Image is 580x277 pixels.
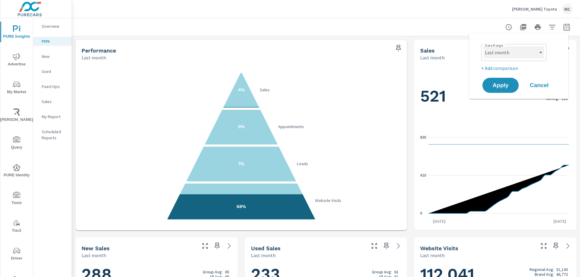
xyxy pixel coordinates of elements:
div: PIPA [33,37,72,46]
span: Save this to your personalized report [382,241,391,251]
p: 61 [394,269,398,274]
p: Sales [42,99,67,105]
span: Tier2 [2,219,31,234]
span: My Market [2,81,31,96]
span: PURE Identity [2,164,31,179]
span: Save this to your personalized report [394,43,403,53]
p: Last month [82,54,106,61]
button: Print Report [532,21,544,33]
a: See more details in report [224,241,234,251]
div: Used [33,67,72,76]
p: 126 [562,96,568,101]
p: Last month [251,252,275,259]
span: Tools [2,192,31,206]
text: 68% [237,204,246,209]
div: My Report [33,112,72,121]
button: Make Fullscreen [200,241,210,251]
p: Last month [420,54,445,61]
button: "Export Report to PDF" [517,21,529,33]
span: Driver [2,247,31,262]
p: Last month [82,252,106,259]
span: Advertise [2,53,31,68]
p: Regional Avg: [530,267,554,272]
p: Group Avg: [372,269,392,274]
p: PIPA [42,38,67,44]
p: Group Avg: [203,269,223,274]
p: Last month [420,252,445,259]
text: Sales [260,87,270,93]
span: PURE Insights [2,25,31,40]
span: Save this to your personalized report [551,241,561,251]
div: Overview [33,22,72,31]
button: Apply [482,78,519,93]
text: Appointments [278,124,304,129]
p: 46,772 [556,272,568,277]
p: All Avg: [546,96,559,101]
p: My Report [42,114,67,120]
button: Select Date Range [561,21,573,33]
span: [PERSON_NAME] [2,109,31,123]
button: Make Fullscreen [369,241,379,251]
p: Fixed Ops [42,83,67,90]
button: Make Fullscreen [539,241,549,251]
span: Save this to your personalized report [212,241,222,251]
p: 65 [225,269,229,274]
p: [DATE] [549,218,570,224]
div: New [33,52,72,61]
div: Sales [33,97,72,106]
p: Used [42,68,67,74]
p: [PERSON_NAME] Toyota [512,6,557,12]
button: Cancel [521,78,557,93]
h5: Used Sales [251,245,281,251]
h5: Website Visits [420,245,458,251]
text: Website Visits [315,198,342,203]
span: Cancel [527,83,551,88]
div: Fixed Ops [33,82,72,91]
h5: Sales [420,47,435,54]
p: [DATE] [429,218,450,224]
text: 410 [420,173,426,178]
p: New [42,53,67,59]
p: Overview [42,23,67,29]
p: Brand Avg: [535,272,554,277]
h5: New Sales [82,245,110,251]
h5: Performance [82,47,116,54]
p: 31,143 [556,267,568,272]
span: Query [2,136,31,151]
text: 1% [238,161,244,166]
a: See more details in report [394,241,403,251]
span: Apply [488,83,513,88]
div: MC [562,4,573,14]
button: Apply Filters [546,21,558,33]
h1: 521 [420,86,570,106]
text: 820 [420,135,426,140]
a: See more details in report [563,241,573,251]
p: Scheduled Reports [42,129,67,141]
div: Scheduled Reports [33,127,72,142]
text: 0 [420,211,422,216]
text: 0% [238,124,245,129]
p: + Add comparison [481,65,559,72]
text: Leads [297,161,308,166]
text: 4% [238,87,245,93]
